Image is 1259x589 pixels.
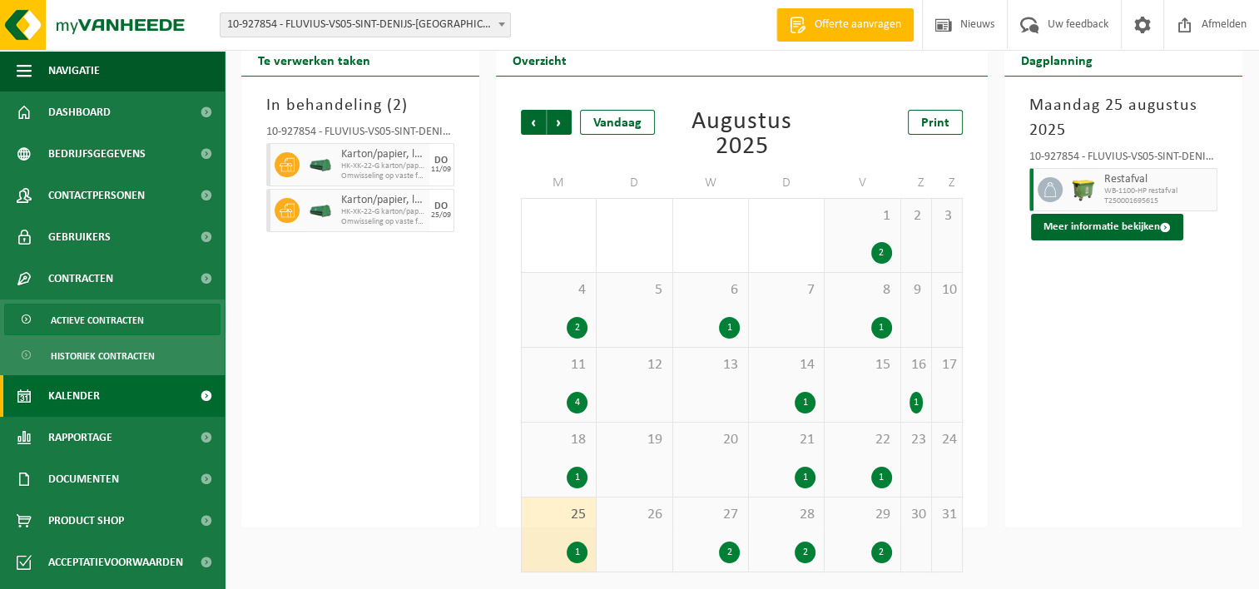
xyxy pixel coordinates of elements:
span: 12 [605,356,663,374]
span: Navigatie [48,50,100,92]
span: 23 [910,431,923,449]
img: HK-XK-22-GN-00 [308,205,333,217]
div: 4 [567,392,587,413]
span: 18 [530,431,587,449]
span: Vorige [521,110,546,135]
span: 2 [910,207,923,225]
span: Contracten [48,258,113,299]
button: Meer informatie bekijken [1031,214,1183,240]
div: DO [434,201,448,211]
span: 7 [757,281,815,299]
span: 19 [605,431,663,449]
div: 2 [795,542,815,563]
div: 1 [871,467,892,488]
span: 10 [940,281,954,299]
div: 1 [871,317,892,339]
span: Karton/papier, los (bedrijven) [341,194,425,207]
span: Print [921,116,949,130]
span: 16 [910,356,923,374]
span: 17 [940,356,954,374]
span: Acceptatievoorwaarden [48,542,183,583]
a: Offerte aanvragen [776,8,914,42]
span: Dashboard [48,92,111,133]
h3: In behandeling ( ) [266,93,454,118]
span: Gebruikers [48,216,111,258]
div: 10-927854 - FLUVIUS-VS05-SINT-DENIJS-[GEOGRAPHIC_DATA] - [GEOGRAPHIC_DATA] [1029,151,1217,168]
span: Restafval [1104,173,1212,186]
span: 3 [940,207,954,225]
span: Documenten [48,458,119,500]
span: 2 [393,97,402,114]
span: 14 [757,356,815,374]
div: 1 [567,542,587,563]
span: 22 [833,431,891,449]
h2: Te verwerken taken [241,43,387,76]
span: Contactpersonen [48,175,145,216]
span: 30 [910,506,923,524]
span: 9 [910,281,923,299]
span: 10-927854 - FLUVIUS-VS05-SINT-DENIJS-WESTREM - SINT-DENIJS-WESTREM [220,12,511,37]
img: HK-XK-22-GN-00 [308,159,333,171]
div: DO [434,156,448,166]
td: V [825,168,900,198]
span: 8 [833,281,891,299]
span: Historiek contracten [51,340,155,372]
span: 13 [682,356,740,374]
td: W [673,168,749,198]
span: 11 [530,356,587,374]
span: HK-XK-22-G karton/papier - BUITEN [341,161,425,171]
div: 2 [871,242,892,264]
td: D [749,168,825,198]
span: 5 [605,281,663,299]
span: 1 [833,207,891,225]
td: Z [932,168,963,198]
td: Z [901,168,932,198]
img: WB-1100-HPE-GN-50 [1071,177,1096,202]
td: M [521,168,597,198]
span: Actieve contracten [51,304,144,336]
span: 24 [940,431,954,449]
div: 25/09 [431,211,451,220]
span: HK-XK-22-G karton/papier - BUITEN [341,207,425,217]
span: 28 [757,506,815,524]
a: Actieve contracten [4,304,221,335]
div: 2 [719,542,740,563]
td: D [597,168,672,198]
span: Bedrijfsgegevens [48,133,146,175]
a: Historiek contracten [4,339,221,371]
span: 15 [833,356,891,374]
h3: Maandag 25 augustus 2025 [1029,93,1217,143]
span: Offerte aanvragen [810,17,905,33]
div: Vandaag [580,110,655,135]
div: 2 [871,542,892,563]
span: 21 [757,431,815,449]
span: 10-927854 - FLUVIUS-VS05-SINT-DENIJS-WESTREM - SINT-DENIJS-WESTREM [221,13,510,37]
span: 20 [682,431,740,449]
div: 10-927854 - FLUVIUS-VS05-SINT-DENIJS-[GEOGRAPHIC_DATA] - [GEOGRAPHIC_DATA] [266,126,454,143]
a: Print [908,110,963,135]
span: 29 [833,506,891,524]
div: 2 [567,317,587,339]
span: Omwisseling op vaste frequentie [341,217,425,227]
div: 1 [567,467,587,488]
h2: Dagplanning [1004,43,1109,76]
span: 26 [605,506,663,524]
span: 4 [530,281,587,299]
span: Product Shop [48,500,124,542]
h2: Overzicht [496,43,583,76]
span: 6 [682,281,740,299]
span: Omwisseling op vaste frequentie [341,171,425,181]
span: Rapportage [48,417,112,458]
span: Volgende [547,110,572,135]
div: 1 [910,392,923,413]
span: Karton/papier, los (bedrijven) [341,148,425,161]
span: Kalender [48,375,100,417]
span: 27 [682,506,740,524]
span: T250001695615 [1104,196,1212,206]
span: 31 [940,506,954,524]
div: 1 [719,317,740,339]
div: 1 [795,392,815,413]
div: Augustus 2025 [670,110,814,160]
div: 11/09 [431,166,451,174]
span: WB-1100-HP restafval [1104,186,1212,196]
